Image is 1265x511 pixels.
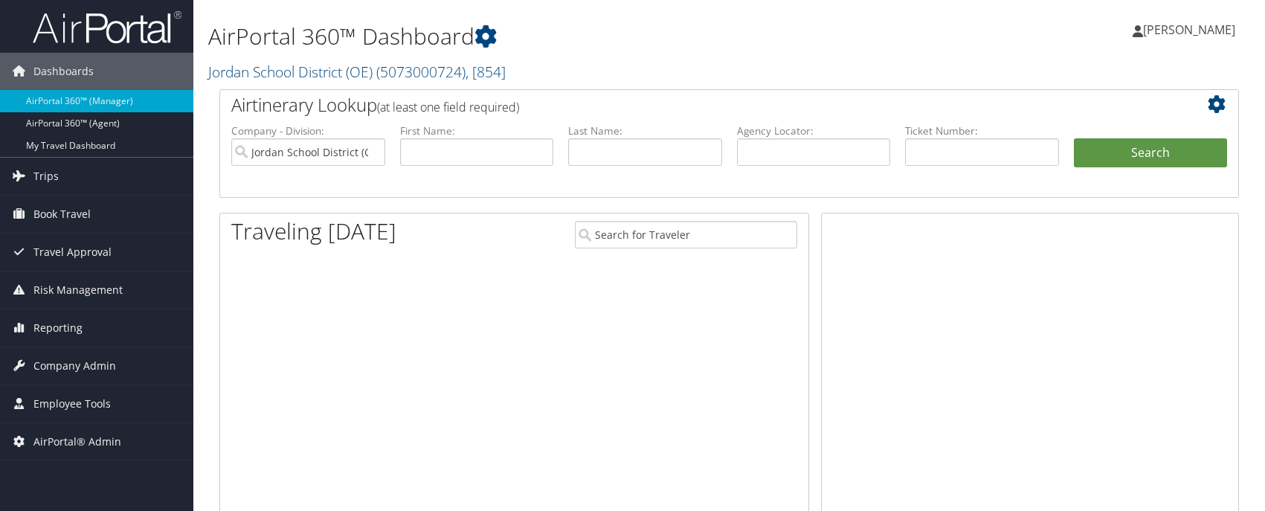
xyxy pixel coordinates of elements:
[33,196,91,233] span: Book Travel
[33,234,112,271] span: Travel Approval
[33,158,59,195] span: Trips
[1074,138,1228,168] button: Search
[33,309,83,347] span: Reporting
[208,21,903,52] h1: AirPortal 360™ Dashboard
[33,423,121,460] span: AirPortal® Admin
[376,62,466,82] span: ( 5073000724 )
[466,62,506,82] span: , [ 854 ]
[33,347,116,385] span: Company Admin
[400,123,554,138] label: First Name:
[33,10,181,45] img: airportal-logo.png
[1133,7,1250,52] a: [PERSON_NAME]
[33,53,94,90] span: Dashboards
[33,385,111,422] span: Employee Tools
[1143,22,1235,38] span: [PERSON_NAME]
[575,221,798,248] input: Search for Traveler
[568,123,722,138] label: Last Name:
[231,92,1142,118] h2: Airtinerary Lookup
[231,123,385,138] label: Company - Division:
[905,123,1059,138] label: Ticket Number:
[208,62,506,82] a: Jordan School District (OE)
[33,271,123,309] span: Risk Management
[377,99,519,115] span: (at least one field required)
[737,123,891,138] label: Agency Locator:
[231,216,396,247] h1: Traveling [DATE]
